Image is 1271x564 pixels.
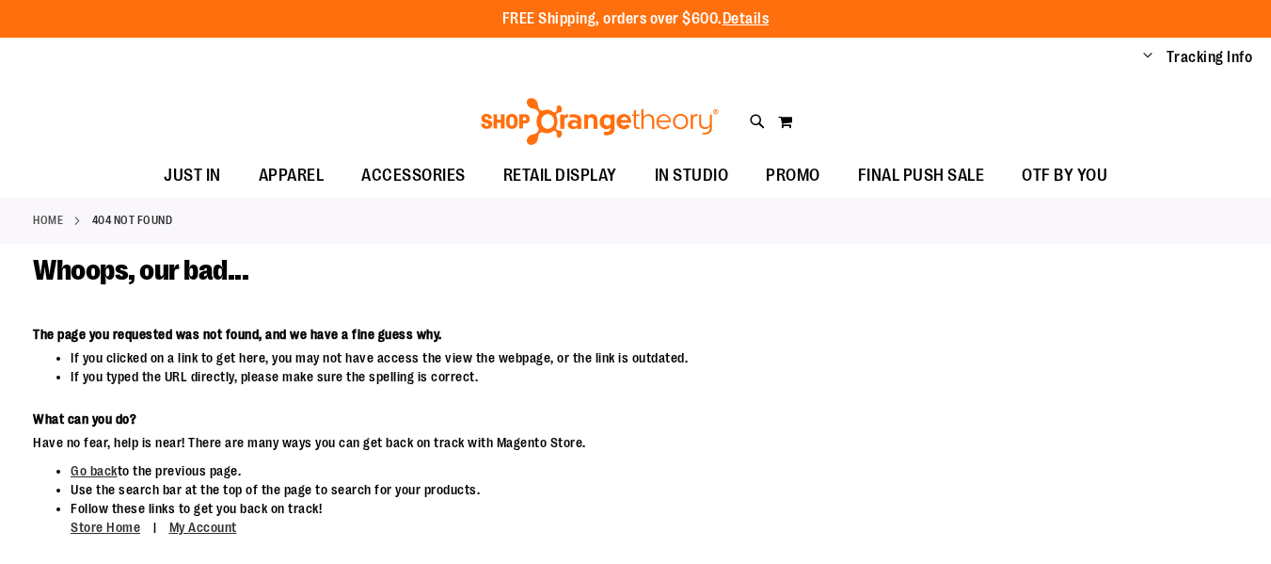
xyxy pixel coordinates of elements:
[1003,154,1126,198] a: OTF BY YOU
[766,154,820,197] span: PROMO
[71,520,140,535] a: Store Home
[478,98,722,145] img: Shop Orangetheory
[1143,48,1152,67] button: Account menu
[33,433,987,452] dd: Have no fear, help is near! There are many ways you can get back on track with Magento Store.
[342,154,485,198] a: ACCESSORIES
[502,8,770,30] p: FREE Shipping, orders over $600.
[71,461,987,480] li: to the previous page.
[71,367,987,386] li: If you typed the URL directly, please make sure the spelling is correct.
[655,154,729,197] span: IN STUDIO
[145,154,240,198] a: JUST IN
[92,212,173,229] strong: 404 Not Found
[858,154,985,197] span: FINAL PUSH SALE
[839,154,1004,198] a: FINAL PUSH SALE
[144,511,167,544] span: |
[485,154,636,198] a: RETAIL DISPLAY
[164,154,221,197] span: JUST IN
[747,154,839,198] a: PROMO
[33,325,987,344] dt: The page you requested was not found, and we have a fine guess why.
[33,254,248,286] span: Whoops, our bad...
[503,154,617,197] span: RETAIL DISPLAY
[1022,154,1107,197] span: OTF BY YOU
[169,520,237,535] a: My Account
[1167,47,1253,68] a: Tracking Info
[33,410,987,428] dt: What can you do?
[723,10,770,27] a: Details
[259,154,325,197] span: APPAREL
[240,154,343,198] a: APPAREL
[636,154,748,198] a: IN STUDIO
[71,480,987,499] li: Use the search bar at the top of the page to search for your products.
[71,499,987,538] li: Follow these links to get you back on track!
[361,154,466,197] span: ACCESSORIES
[71,463,118,478] a: Go back
[33,212,63,229] a: Home
[71,348,987,367] li: If you clicked on a link to get here, you may not have access the view the webpage, or the link i...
